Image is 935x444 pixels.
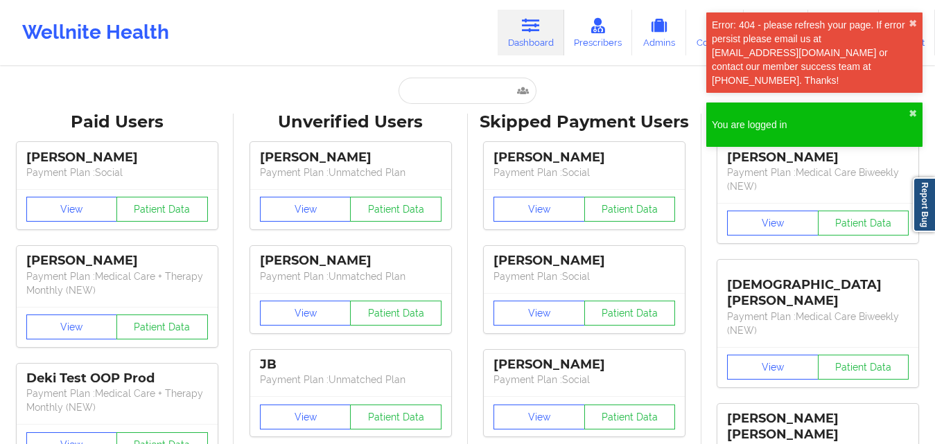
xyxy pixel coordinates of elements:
[727,411,909,443] div: [PERSON_NAME] [PERSON_NAME]
[260,150,442,166] div: [PERSON_NAME]
[493,301,585,326] button: View
[26,150,208,166] div: [PERSON_NAME]
[493,166,675,179] p: Payment Plan : Social
[26,166,208,179] p: Payment Plan : Social
[260,405,351,429] button: View
[26,197,118,222] button: View
[260,253,442,269] div: [PERSON_NAME]
[260,301,351,326] button: View
[913,177,935,232] a: Report Bug
[260,373,442,387] p: Payment Plan : Unmatched Plan
[584,301,676,326] button: Patient Data
[116,314,208,339] button: Patient Data
[260,269,442,283] p: Payment Plan : Unmatched Plan
[26,314,118,339] button: View
[584,405,676,429] button: Patient Data
[712,118,909,132] div: You are logged in
[818,355,909,380] button: Patient Data
[260,197,351,222] button: View
[350,301,442,326] button: Patient Data
[909,108,917,119] button: close
[493,405,585,429] button: View
[350,197,442,222] button: Patient Data
[260,357,442,373] div: JB
[116,197,208,222] button: Patient Data
[686,10,744,55] a: Coaches
[818,211,909,236] button: Patient Data
[909,18,917,29] button: close
[478,112,692,133] div: Skipped Payment Users
[26,387,208,414] p: Payment Plan : Medical Care + Therapy Monthly (NEW)
[727,211,819,236] button: View
[26,269,208,297] p: Payment Plan : Medical Care + Therapy Monthly (NEW)
[260,166,442,179] p: Payment Plan : Unmatched Plan
[632,10,686,55] a: Admins
[493,357,675,373] div: [PERSON_NAME]
[584,197,676,222] button: Patient Data
[493,197,585,222] button: View
[727,355,819,380] button: View
[493,150,675,166] div: [PERSON_NAME]
[493,269,675,283] p: Payment Plan : Social
[727,166,909,193] p: Payment Plan : Medical Care Biweekly (NEW)
[493,253,675,269] div: [PERSON_NAME]
[26,253,208,269] div: [PERSON_NAME]
[712,18,909,87] div: Error: 404 - please refresh your page. If error persist please email us at [EMAIL_ADDRESS][DOMAIN...
[10,112,224,133] div: Paid Users
[727,310,909,337] p: Payment Plan : Medical Care Biweekly (NEW)
[564,10,633,55] a: Prescribers
[498,10,564,55] a: Dashboard
[727,267,909,309] div: [DEMOGRAPHIC_DATA][PERSON_NAME]
[243,112,457,133] div: Unverified Users
[26,371,208,387] div: Deki Test OOP Prod
[493,373,675,387] p: Payment Plan : Social
[350,405,442,429] button: Patient Data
